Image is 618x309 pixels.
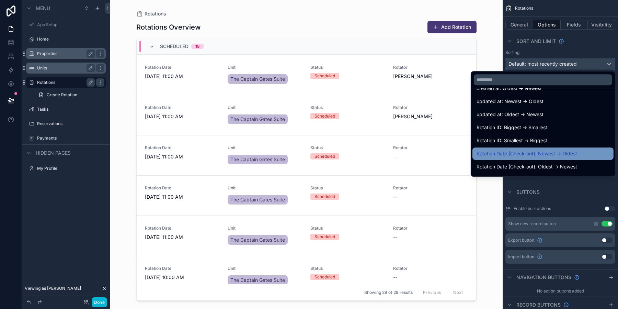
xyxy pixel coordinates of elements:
span: created at: Oldest -> Newest [477,84,542,92]
span: updated at: Oldest -> Newest [477,110,543,119]
span: Rotation ID: Biggest -> Smallest [477,123,547,132]
span: Rotation Date (Check-out): Oldest -> Newest [477,163,577,171]
span: Showing 29 of 29 results [364,290,413,295]
span: updated at: Newest -> Oldest [477,97,543,106]
div: 18 [195,44,200,49]
span: Rotation Date (Check-out): Newest -> Oldest [477,150,577,158]
span: Scheduled [160,43,188,50]
span: Guest Notes: Z -> A [477,176,521,184]
span: Rotation ID: Smallest -> Biggest [477,136,547,145]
